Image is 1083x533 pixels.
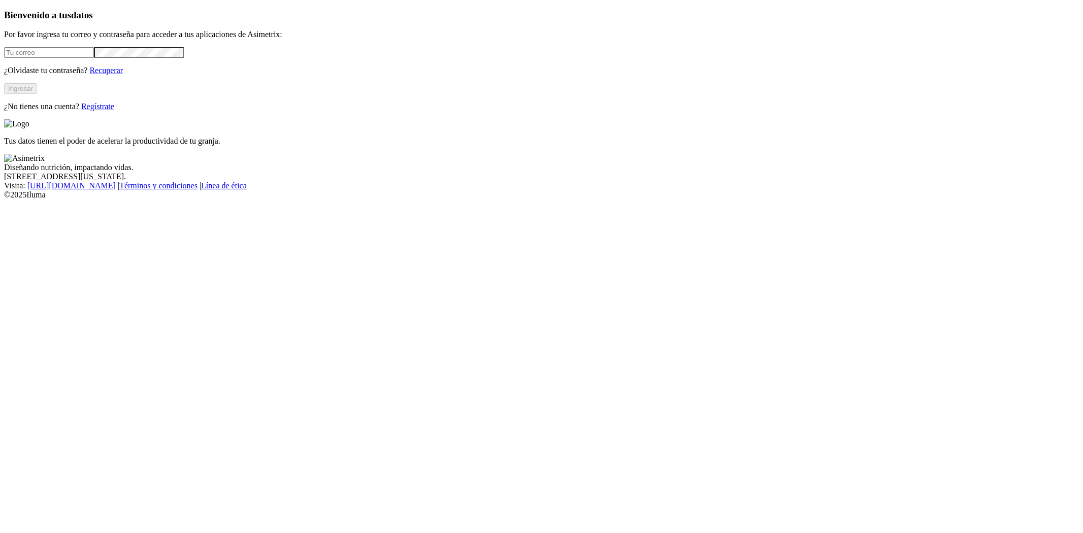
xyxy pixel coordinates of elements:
a: Recuperar [89,66,123,75]
a: Términos y condiciones [119,181,198,190]
div: Diseñando nutrición, impactando vidas. [4,163,1079,172]
a: Línea de ética [201,181,247,190]
a: Regístrate [81,102,114,111]
img: Asimetrix [4,154,45,163]
p: Por favor ingresa tu correo y contraseña para acceder a tus aplicaciones de Asimetrix: [4,30,1079,39]
h3: Bienvenido a tus [4,10,1079,21]
input: Tu correo [4,47,94,58]
p: ¿Olvidaste tu contraseña? [4,66,1079,75]
p: Tus datos tienen el poder de acelerar la productividad de tu granja. [4,137,1079,146]
div: [STREET_ADDRESS][US_STATE]. [4,172,1079,181]
p: ¿No tienes una cuenta? [4,102,1079,111]
img: Logo [4,119,29,128]
a: [URL][DOMAIN_NAME] [27,181,116,190]
span: datos [71,10,93,20]
div: Visita : | | [4,181,1079,190]
button: Ingresar [4,83,37,94]
div: © 2025 Iluma [4,190,1079,199]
